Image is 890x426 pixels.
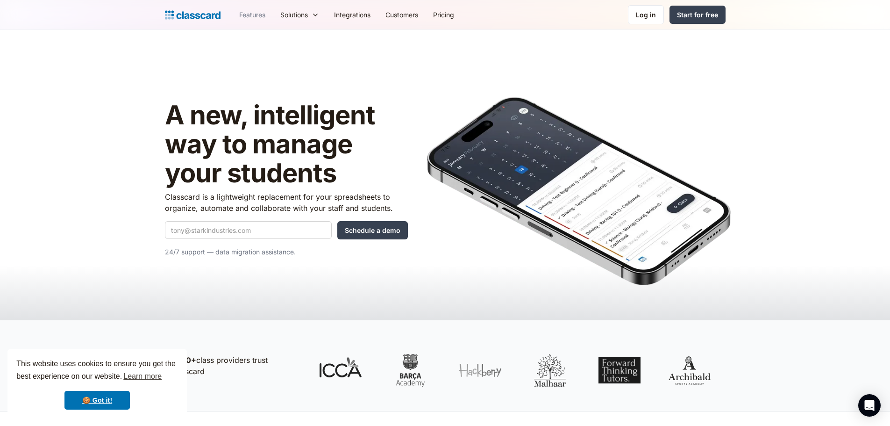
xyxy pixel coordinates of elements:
p: class providers trust Classcard [170,354,300,377]
div: Solutions [280,10,308,20]
a: Pricing [426,4,462,25]
div: Solutions [273,4,327,25]
div: cookieconsent [7,349,187,419]
div: Open Intercom Messenger [858,394,881,417]
a: Features [232,4,273,25]
p: 24/7 support — data migration assistance. [165,246,408,258]
input: tony@starkindustries.com [165,221,332,239]
input: Schedule a demo [337,221,408,239]
a: Customers [378,4,426,25]
a: Log in [628,5,664,24]
div: Log in [636,10,656,20]
p: Classcard is a lightweight replacement for your spreadsheets to organize, automate and collaborat... [165,191,408,214]
a: Logo [165,8,221,22]
a: Start for free [669,6,726,24]
div: Start for free [677,10,718,20]
h1: A new, intelligent way to manage your students [165,101,408,188]
a: learn more about cookies [122,369,163,383]
a: Integrations [327,4,378,25]
form: Quick Demo Form [165,221,408,239]
a: dismiss cookie message [64,391,130,410]
span: This website uses cookies to ensure you get the best experience on our website. [16,358,178,383]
